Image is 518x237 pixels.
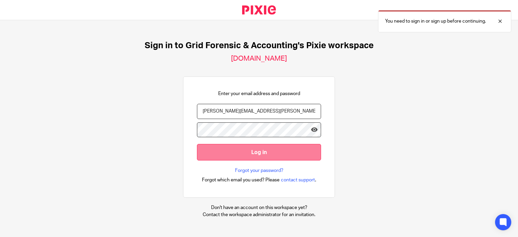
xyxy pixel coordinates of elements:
h1: Sign in to Grid Forensic & Accounting's Pixie workspace [145,40,374,51]
h2: [DOMAIN_NAME] [231,54,287,63]
p: You need to sign in or sign up before continuing. [385,18,486,25]
p: Enter your email address and password [218,90,300,97]
div: . [202,176,316,184]
a: Forgot your password? [235,167,283,174]
input: Log in [197,144,321,160]
input: name@example.com [197,104,321,119]
span: Forgot which email you used? Please [202,177,280,183]
p: Contact the workspace administrator for an invitation. [203,211,315,218]
span: contact support [281,177,315,183]
p: Don't have an account on this workspace yet? [203,204,315,211]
